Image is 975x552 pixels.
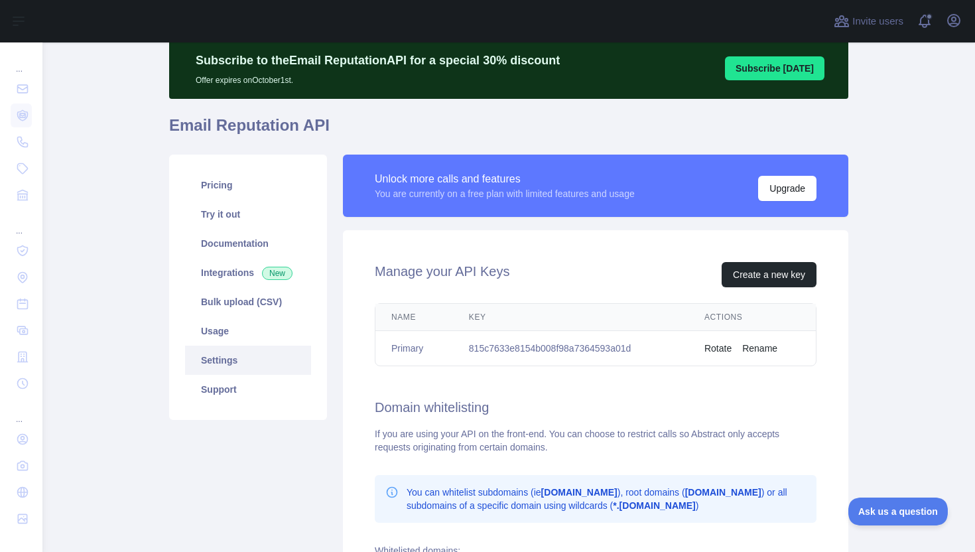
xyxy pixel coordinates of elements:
th: Name [375,304,453,331]
div: ... [11,48,32,74]
th: Key [453,304,688,331]
button: Rename [742,342,777,355]
a: Support [185,375,311,404]
button: Invite users [831,11,906,32]
p: Offer expires on October 1st. [196,70,560,86]
a: Bulk upload (CSV) [185,287,311,316]
a: Settings [185,346,311,375]
h1: Email Reputation API [169,115,848,147]
a: Usage [185,316,311,346]
b: *.[DOMAIN_NAME] [613,500,695,511]
a: Pricing [185,171,311,200]
div: ... [11,398,32,425]
a: Try it out [185,200,311,229]
iframe: Toggle Customer Support [848,498,948,525]
p: You can whitelist subdomains (ie ), root domains ( ) or all subdomains of a specific domain using... [407,486,806,512]
span: Invite users [852,14,903,29]
div: If you are using your API on the front-end. You can choose to restrict calls so Abstract only acc... [375,427,816,454]
div: You are currently on a free plan with limited features and usage [375,187,635,200]
button: Rotate [704,342,732,355]
b: [DOMAIN_NAME] [685,487,761,498]
b: [DOMAIN_NAME] [541,487,617,498]
td: 815c7633e8154b008f98a7364593a01d [453,331,688,366]
span: New [262,267,292,280]
h2: Domain whitelisting [375,398,816,417]
h2: Manage your API Keys [375,262,509,287]
div: ... [11,210,32,236]
div: Unlock more calls and features [375,171,635,187]
button: Upgrade [758,176,816,201]
th: Actions [688,304,816,331]
a: Integrations New [185,258,311,287]
a: Documentation [185,229,311,258]
p: Subscribe to the Email Reputation API for a special 30 % discount [196,51,560,70]
button: Create a new key [722,262,816,287]
td: Primary [375,331,453,366]
button: Subscribe [DATE] [725,56,824,80]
